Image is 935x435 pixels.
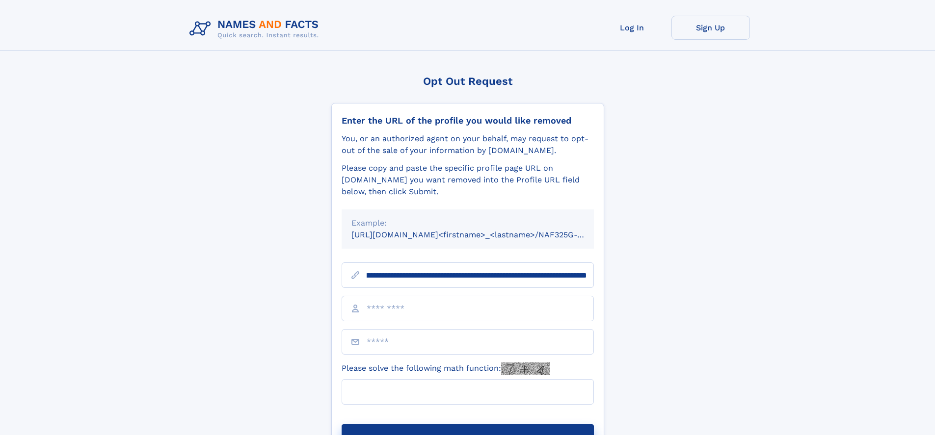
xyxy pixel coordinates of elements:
[342,115,594,126] div: Enter the URL of the profile you would like removed
[351,230,613,239] small: [URL][DOMAIN_NAME]<firstname>_<lastname>/NAF325G-xxxxxxxx
[342,362,550,375] label: Please solve the following math function:
[671,16,750,40] a: Sign Up
[351,217,584,229] div: Example:
[331,75,604,87] div: Opt Out Request
[342,162,594,198] div: Please copy and paste the specific profile page URL on [DOMAIN_NAME] you want removed into the Pr...
[186,16,327,42] img: Logo Names and Facts
[342,133,594,156] div: You, or an authorized agent on your behalf, may request to opt-out of the sale of your informatio...
[593,16,671,40] a: Log In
